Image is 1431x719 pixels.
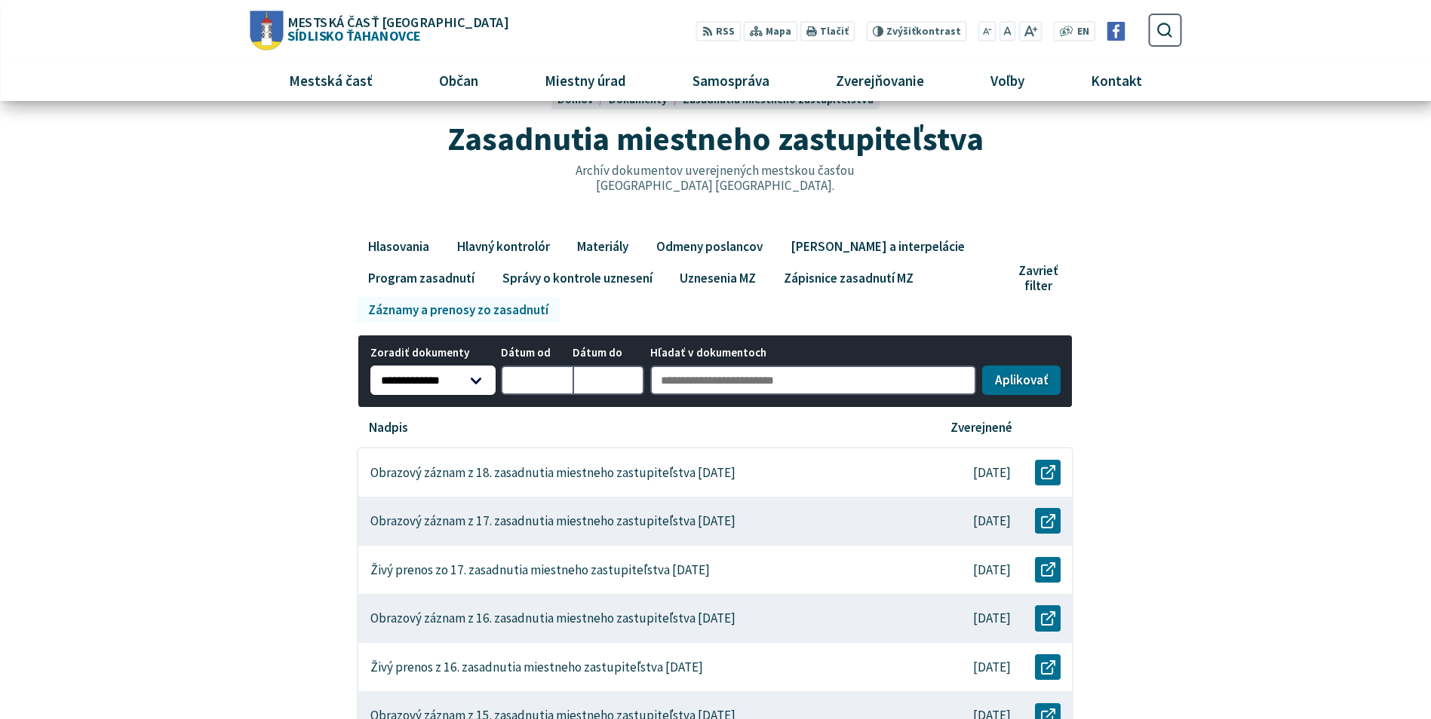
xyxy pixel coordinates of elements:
span: Miestny úrad [539,60,631,101]
button: Zväčšiť veľkosť písma [1018,21,1042,41]
p: Nadpis [369,420,408,436]
button: Zavrieť filter [1009,263,1074,294]
a: Logo Sídlisko Ťahanovce, prejsť na domovskú stránku. [250,11,508,50]
a: [PERSON_NAME] a interpelácie [779,234,975,259]
span: Kontakt [1086,60,1148,101]
span: Domov [557,92,594,106]
span: Dátum od [501,347,573,359]
a: Občan [411,60,505,101]
p: Zverejnené [950,420,1012,436]
a: EN [1073,24,1094,40]
p: [DATE] [973,562,1011,578]
input: Hľadať v dokumentoch [650,366,977,396]
input: Dátum od [501,366,573,396]
a: Kontakt [1064,60,1170,101]
span: Zasadnutia miestneho zastupiteľstva [447,118,984,159]
p: [DATE] [973,465,1011,481]
span: Zverejňovanie [831,60,930,101]
span: Mapa [766,24,791,40]
button: Zmenšiť veľkosť písma [978,21,996,41]
a: Voľby [963,60,1052,101]
button: Zvýšiťkontrast [866,21,966,41]
span: Dokumenty [609,92,668,106]
a: Program zasadnutí [357,265,485,291]
p: [DATE] [973,659,1011,675]
input: Dátum do [573,366,644,396]
p: Archív dokumentov uverejnených mestskou časťou [GEOGRAPHIC_DATA] [GEOGRAPHIC_DATA]. [543,163,887,194]
span: Zvýšiť [886,25,916,38]
a: RSS [696,21,741,41]
a: Odmeny poslancov [645,234,773,259]
a: Dokumenty [609,92,683,106]
span: EN [1077,24,1089,40]
a: Zápisnice zasadnutí MZ [772,265,924,291]
p: Obrazový záznam z 17. zasadnutia miestneho zastupiteľstva [DATE] [370,513,735,529]
p: Živý prenos z 16. zasadnutia miestneho zastupiteľstva [DATE] [370,659,703,675]
a: Mestská časť [261,60,400,101]
img: Prejsť na domovskú stránku [250,11,283,50]
a: Zasadnutia miestneho zastupiteľstva [683,92,874,106]
p: Živý prenos zo 17. zasadnutia miestneho zastupiteľstva [DATE] [370,562,710,578]
p: Obrazový záznam z 18. zasadnutia miestneho zastupiteľstva [DATE] [370,465,735,481]
span: Mestská časť [GEOGRAPHIC_DATA] [287,15,508,29]
span: Voľby [985,60,1030,101]
span: Tlačiť [820,26,849,38]
span: RSS [716,24,735,40]
span: Občan [433,60,484,101]
a: Materiály [567,234,640,259]
select: Zoradiť dokumenty [370,366,496,396]
span: Zoradiť dokumenty [370,347,496,359]
a: Hlasovania [357,234,440,259]
button: Tlačiť [800,21,855,41]
span: Mestská časť [283,60,378,101]
button: Nastaviť pôvodnú veľkosť písma [999,21,1015,41]
span: Samospráva [686,60,775,101]
span: Hľadať v dokumentoch [650,347,977,359]
a: Uznesenia MZ [669,265,767,291]
a: Hlavný kontrolór [446,234,560,259]
button: Aplikovať [982,366,1061,396]
a: Miestny úrad [517,60,653,101]
a: Mapa [744,21,797,41]
span: Sídlisko Ťahanovce [283,15,508,42]
p: [DATE] [973,610,1011,626]
span: Dátum do [573,347,644,359]
a: Zverejňovanie [809,60,952,101]
span: kontrast [886,26,961,38]
p: [DATE] [973,513,1011,529]
a: Správy o kontrole uznesení [491,265,663,291]
img: Prejsť na Facebook stránku [1107,22,1125,41]
span: Zavrieť filter [1018,263,1058,294]
a: Domov [557,92,609,106]
p: Obrazový záznam z 16. zasadnutia miestneho zastupiteľstva [DATE] [370,610,735,626]
a: Záznamy a prenosy zo zasadnutí [357,297,559,323]
a: Samospráva [665,60,797,101]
